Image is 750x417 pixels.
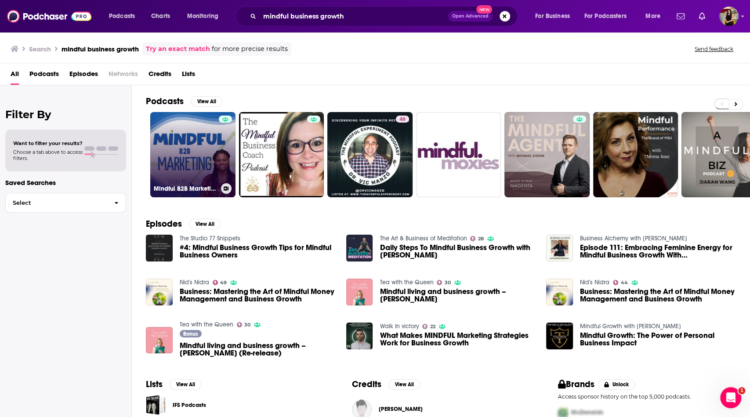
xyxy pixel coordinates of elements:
a: Mindful B2B Marketing | Business Growth and Social Impact (Former: Forward Launch Your SaaS) [150,112,236,197]
a: 49 [213,280,227,285]
button: open menu [103,9,146,23]
a: 44 [613,280,628,285]
img: Daily Steps To Mindful Business Growth with Julie Skon [346,235,373,261]
button: open menu [639,9,671,23]
a: 46 [396,116,409,123]
h2: Podcasts [146,96,184,107]
img: Episode 111: Embracing Feminine Energy for Mindful Business Growth With Maria Carpenter [546,235,573,261]
a: Nid's Nidra [580,279,609,286]
a: Vidhya Iyer [379,406,423,413]
a: Episodes [69,67,98,85]
button: Send feedback [692,45,736,53]
h2: Credits [352,379,381,390]
a: What Makes MINDFUL Marketing Strategies Work for Business Growth [346,323,373,349]
a: Tea with the Queen [180,321,233,328]
a: IFS Podcasts [146,395,166,415]
img: Podchaser - Follow, Share and Rate Podcasts [7,8,91,25]
img: Business: Mastering the Art of Mindful Money Management and Business Growth [146,279,173,305]
h3: mindful business growth [62,45,139,53]
a: Episode 111: Embracing Feminine Energy for Mindful Business Growth With Maria Carpenter [580,244,736,259]
button: Select [5,193,126,213]
h3: Mindful B2B Marketing | Business Growth and Social Impact (Former: Forward Launch Your SaaS) [154,185,217,192]
a: CreditsView All [352,379,420,390]
a: Business Alchemy with Jackie Minsky [580,235,687,242]
a: ListsView All [146,379,201,390]
span: Want to filter your results? [13,140,83,146]
span: For Podcasters [584,10,627,22]
a: 22 [422,324,435,329]
a: The Studio 77 Snippets [180,235,240,242]
p: Access sponsor history on the top 5,000 podcasts. [558,393,736,400]
input: Search podcasts, credits, & more... [260,9,448,23]
span: Networks [109,67,138,85]
button: open menu [181,9,230,23]
a: What Makes MINDFUL Marketing Strategies Work for Business Growth [380,332,536,347]
a: Mindful Growth with Troy Harris [580,323,681,330]
a: Mindful Growth: The Power of Personal Business Impact [580,332,736,347]
span: 44 [621,281,628,285]
p: Saved Searches [5,178,126,187]
a: Charts [145,9,175,23]
span: 30 [445,281,451,285]
a: Show notifications dropdown [695,9,709,24]
span: Logged in as cassey [719,7,739,26]
a: Walk In victory [380,323,419,330]
span: Bonus [183,331,198,337]
span: Mindful living and business growth – [PERSON_NAME] (Re-release) [180,342,336,357]
span: Choose a tab above to access filters. [13,149,83,161]
a: Lists [182,67,195,85]
div: Search podcasts, credits, & more... [244,6,526,26]
a: Mindful living and business growth – Caroline Burrows [380,288,536,303]
span: for more precise results [212,44,288,54]
a: Tea with the Queen [380,279,433,286]
a: 30 [437,280,451,285]
span: Daily Steps To Mindful Business Growth with [PERSON_NAME] [380,244,536,259]
span: Mindful living and business growth – [PERSON_NAME] [380,288,536,303]
a: Nid's Nidra [180,279,209,286]
a: All [11,67,19,85]
a: Mindful living and business growth – Caroline Burrows (Re-release) [180,342,336,357]
span: Select [6,200,107,206]
a: Daily Steps To Mindful Business Growth with Julie Skon [380,244,536,259]
button: View All [170,379,201,390]
a: IFS Podcasts [173,400,206,410]
img: User Profile [719,7,739,26]
button: Open AdvancedNew [448,11,493,22]
a: 28 [470,236,484,241]
span: Charts [151,10,170,22]
a: Credits [149,67,171,85]
button: View All [189,219,221,229]
span: 49 [220,281,227,285]
span: Monitoring [187,10,218,22]
h3: Search [29,45,51,53]
a: Business: Mastering the Art of Mindful Money Management and Business Growth [180,288,336,303]
a: Business: Mastering the Art of Mindful Money Management and Business Growth [580,288,736,303]
span: 1 [738,387,745,394]
a: Show notifications dropdown [673,9,688,24]
a: Try an exact match [146,44,210,54]
a: Podcasts [29,67,59,85]
span: For Business [535,10,570,22]
button: Show profile menu [719,7,739,26]
span: 46 [399,115,406,124]
span: New [476,5,492,14]
h2: Brands [558,379,594,390]
img: #4: Mindful Business Growth Tips for Mindful Business Owners [146,235,173,261]
a: Business: Mastering the Art of Mindful Money Management and Business Growth [546,279,573,305]
button: open menu [579,9,639,23]
a: #4: Mindful Business Growth Tips for Mindful Business Owners [180,244,336,259]
button: View All [191,96,222,107]
span: 22 [430,325,435,329]
a: Mindful living and business growth – Caroline Burrows [346,279,373,305]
